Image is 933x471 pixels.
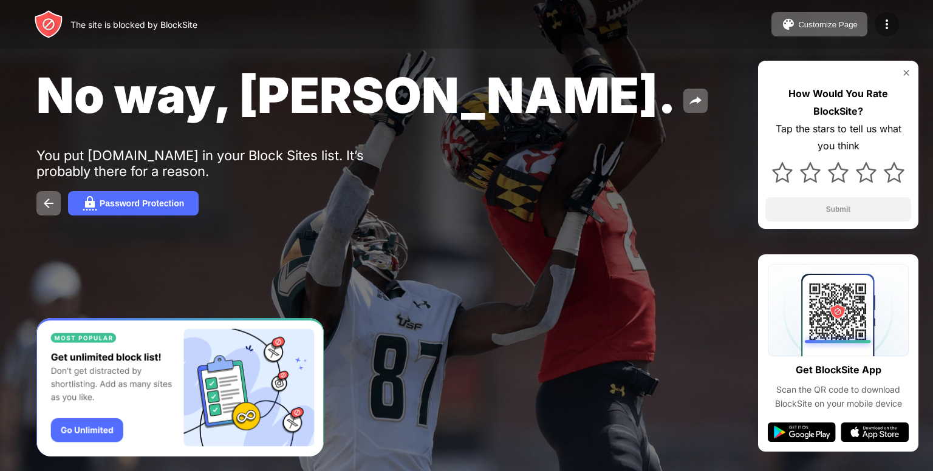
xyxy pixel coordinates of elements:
[772,162,793,183] img: star.svg
[36,318,324,457] iframe: Banner
[68,191,199,215] button: Password Protection
[688,93,703,108] img: share.svg
[841,422,909,442] img: app-store.svg
[781,17,796,32] img: pallet.svg
[884,162,904,183] img: star.svg
[100,198,184,208] div: Password Protection
[828,162,849,183] img: star.svg
[36,147,412,179] div: You put [DOMAIN_NAME] in your Block Sites list. It’s probably there for a reason.
[768,422,836,442] img: google-play.svg
[856,162,877,183] img: star.svg
[70,19,197,30] div: The site is blocked by BlockSite
[36,66,676,124] span: No way, [PERSON_NAME].
[41,196,56,211] img: back.svg
[768,264,909,356] img: qrcode.svg
[880,17,894,32] img: menu-icon.svg
[901,68,911,78] img: rate-us-close.svg
[83,196,97,211] img: password.svg
[796,361,881,379] div: Get BlockSite App
[765,197,911,222] button: Submit
[34,10,63,39] img: header-logo.svg
[765,85,911,120] div: How Would You Rate BlockSite?
[765,120,911,155] div: Tap the stars to tell us what you think
[800,162,821,183] img: star.svg
[768,383,909,410] div: Scan the QR code to download BlockSite on your mobile device
[771,12,867,36] button: Customize Page
[798,20,858,29] div: Customize Page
